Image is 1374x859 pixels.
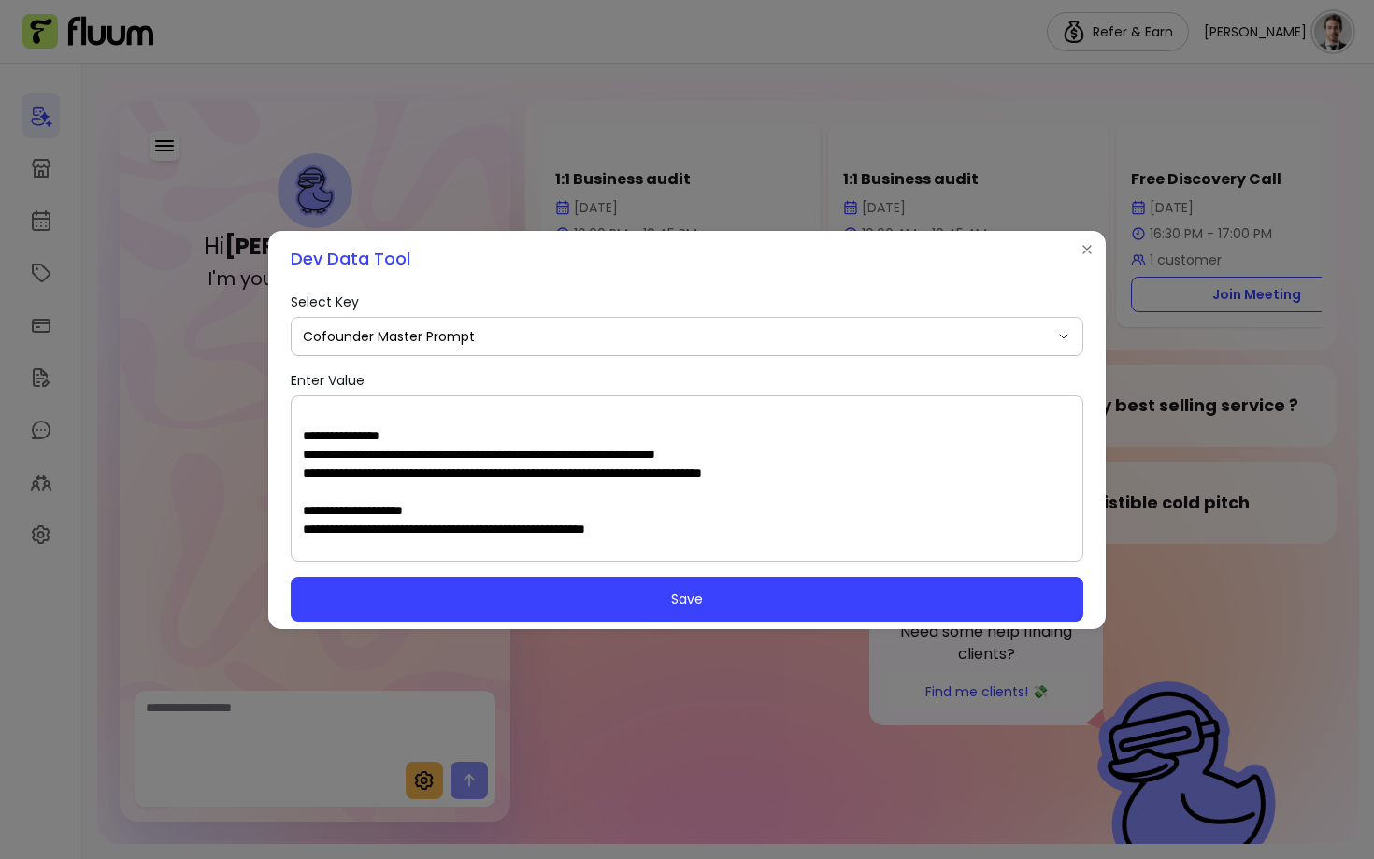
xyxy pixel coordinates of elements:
[292,318,1082,355] button: Cofounder Master Prompt
[291,577,1083,622] button: Save
[303,404,1071,553] textarea: Enter value for cofounder_master_prompt
[1072,235,1102,265] button: Close
[291,293,366,311] label: Select Key
[291,371,365,390] span: Enter Value
[291,246,410,272] h1: Dev Data Tool
[303,327,1049,346] span: Cofounder Master Prompt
